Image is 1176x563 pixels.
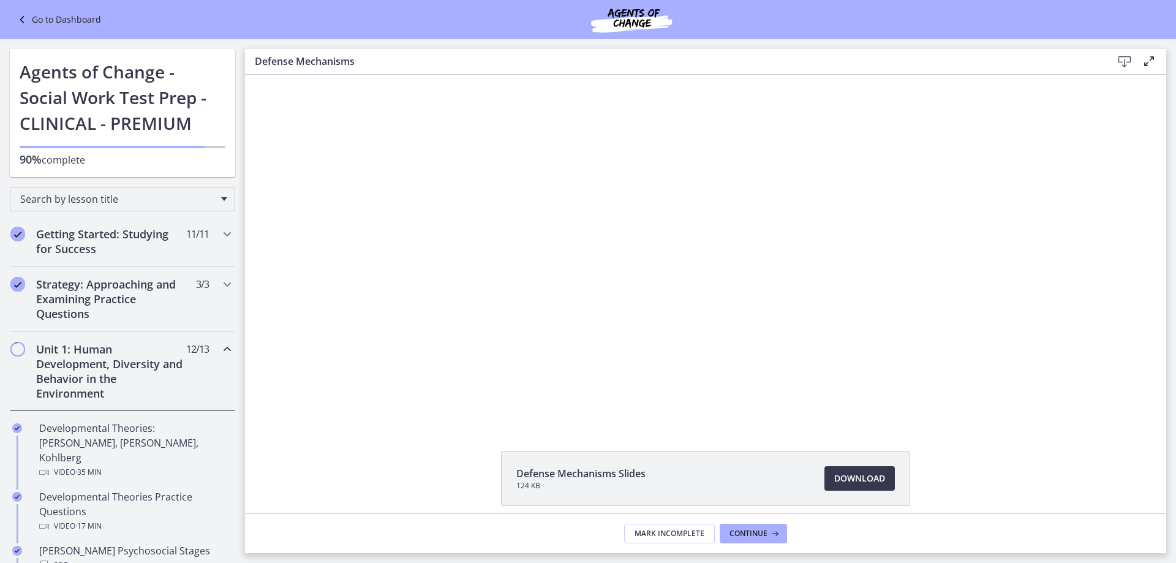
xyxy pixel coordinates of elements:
div: Developmental Theories Practice Questions [39,489,230,534]
span: Search by lesson title [20,192,215,206]
h2: Strategy: Approaching and Examining Practice Questions [36,277,186,321]
span: 3 / 3 [196,277,209,292]
i: Completed [12,492,22,502]
h2: Unit 1: Human Development, Diversity and Behavior in the Environment [36,342,186,401]
button: Continue [720,524,787,543]
img: Agents of Change [558,5,705,34]
span: Defense Mechanisms Slides [516,466,646,481]
i: Completed [10,277,25,292]
div: Search by lesson title [10,187,235,211]
i: Completed [12,546,22,556]
span: Continue [729,529,767,538]
span: · 35 min [75,465,102,480]
h3: Defense Mechanisms [255,54,1093,69]
span: Download [834,471,885,486]
button: Mark Incomplete [624,524,715,543]
h1: Agents of Change - Social Work Test Prep - CLINICAL - PREMIUM [20,59,225,136]
span: 11 / 11 [186,227,209,241]
p: complete [20,152,225,167]
span: 124 KB [516,481,646,491]
h2: Getting Started: Studying for Success [36,227,186,256]
iframe: Video Lesson [245,75,1166,423]
i: Completed [10,227,25,241]
i: Completed [12,423,22,433]
a: Go to Dashboard [15,12,101,27]
div: Video [39,519,230,534]
span: · 17 min [75,519,102,534]
div: Developmental Theories: [PERSON_NAME], [PERSON_NAME], Kohlberg [39,421,230,480]
span: 12 / 13 [186,342,209,357]
span: Mark Incomplete [635,529,704,538]
div: Video [39,465,230,480]
a: Download [824,466,895,491]
span: 90% [20,152,42,167]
